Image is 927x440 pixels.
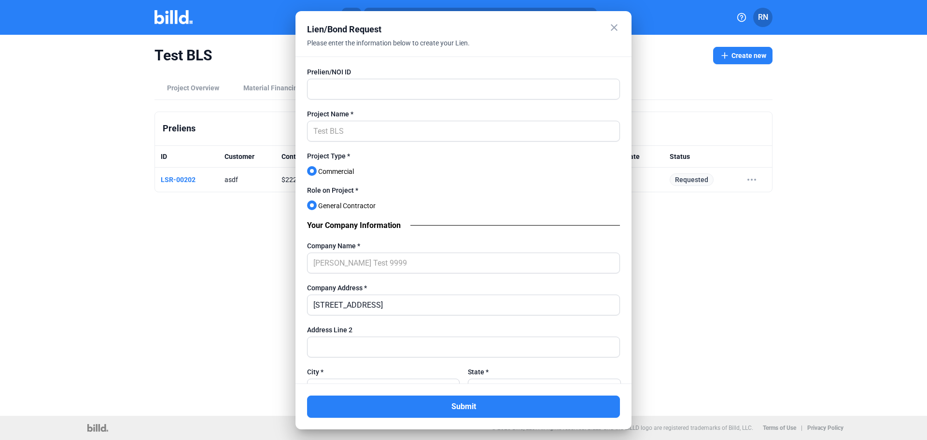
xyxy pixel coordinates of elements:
[763,425,796,431] b: Terms of Use
[307,67,620,77] div: Prelien/NOI ID
[307,151,620,163] label: Project Type *
[219,146,276,168] th: Customer
[664,146,740,168] th: Status
[155,146,219,168] th: ID
[801,425,802,431] p: |
[243,83,301,93] div: Material Financing
[307,109,620,119] div: Project Name *
[314,200,376,212] span: General Contractor
[154,46,703,65] span: Test BLS
[713,47,772,64] button: Create new
[307,241,620,251] div: Company Name *
[307,367,460,377] div: City *
[758,12,768,23] span: RN
[307,325,620,335] div: Address Line 2
[276,146,363,168] th: Contract Amount
[314,166,354,177] span: Commercial
[608,22,620,33] mat-icon: close
[87,424,108,432] img: logo
[276,168,363,192] td: $222.00
[307,220,620,231] div: Your Company Information
[307,396,620,418] button: Submit
[167,83,219,93] div: Project Overview
[154,10,193,24] img: Billd Company Logo
[670,173,714,186] div: Requested
[307,283,620,293] div: Company Address *
[807,425,843,431] b: Privacy Policy
[219,168,276,192] td: asdf
[161,176,196,184] a: LSR-00202
[307,185,620,198] label: Role on Project *
[307,23,596,36] div: Lien/Bond Request
[468,367,620,377] div: State *
[155,112,772,145] div: Preliens
[307,38,596,59] div: Please enter the information below to create your Lien.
